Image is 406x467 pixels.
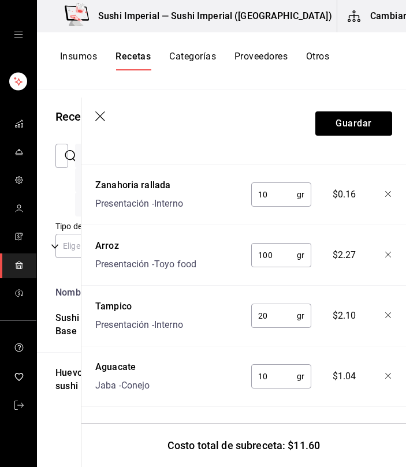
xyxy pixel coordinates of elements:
button: Insumos [60,51,97,70]
div: Ordenar por [75,144,99,168]
div: Huevo sushi [51,362,83,393]
div: Elige una opción [55,234,84,258]
input: 0 [251,365,297,388]
div: Tampico [95,300,183,313]
div: Costo total de subreceta: $11.60 [81,423,406,467]
div: navigation tabs [60,51,329,70]
div: gr [251,182,311,207]
h3: Sushi Imperial — Sushi Imperial ([GEOGRAPHIC_DATA]) [89,9,332,23]
button: open drawer [14,30,23,39]
div: Zanahoria rallada [95,178,183,192]
th: Nombre [37,280,96,298]
label: Tipo de receta [55,222,68,230]
div: Presentación - Interno [95,197,183,211]
div: Sushi Base [51,307,83,338]
button: Categorías [169,51,216,70]
div: Recetas [55,108,98,125]
button: Otros [306,51,329,70]
div: gr [251,304,311,328]
span: $2.27 [333,248,356,262]
div: gr [251,243,311,267]
div: Aguacate [95,360,150,374]
div: Arroz [95,239,196,253]
div: Presentación - Interno [95,318,183,332]
span: $1.04 [333,369,356,383]
button: Guardar [315,111,392,136]
div: Jaba - Conejo [95,379,150,393]
div: Agregar receta [75,192,99,216]
div: gr [251,364,311,388]
table: inventoriesTable [37,280,279,407]
button: Recetas [116,51,151,70]
input: 0 [251,244,297,267]
span: $2.10 [333,309,356,323]
input: 0 [251,304,297,327]
span: $0.16 [333,188,356,201]
div: Asociar recetas [75,168,99,192]
button: Proveedores [234,51,288,70]
div: Presentación - Toyo food [95,257,196,271]
input: 0 [251,183,297,206]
